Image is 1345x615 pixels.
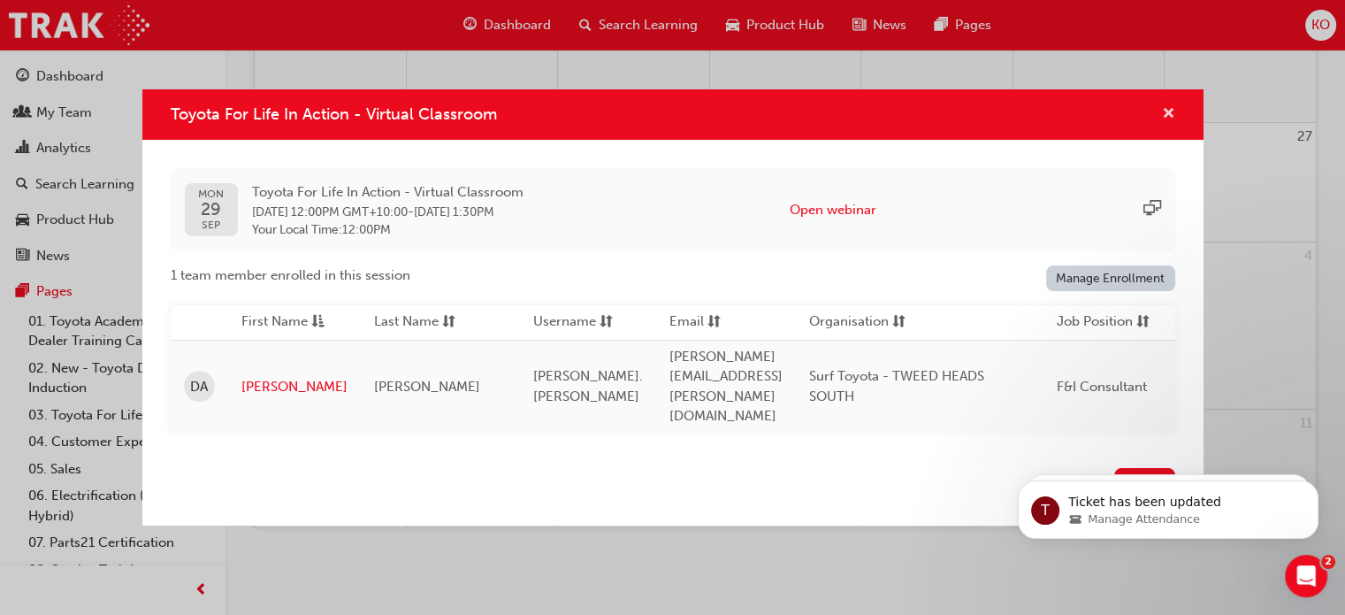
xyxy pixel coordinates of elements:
[533,311,596,334] span: Username
[1046,265,1175,291] a: Manage Enrollment
[374,311,471,334] button: Last Namesorting-icon
[142,89,1204,526] div: Toyota For Life In Action - Virtual Classroom
[241,311,308,334] span: First Name
[809,311,889,334] span: Organisation
[669,349,783,425] span: [PERSON_NAME][EMAIL_ADDRESS][PERSON_NAME][DOMAIN_NAME]
[892,311,906,334] span: sorting-icon
[669,311,704,334] span: Email
[198,200,224,219] span: 29
[1162,107,1175,123] span: cross-icon
[1321,555,1335,569] span: 2
[171,104,497,124] span: Toyota For Life In Action - Virtual Classroom
[1136,311,1150,334] span: sorting-icon
[533,311,630,334] button: Usernamesorting-icon
[374,379,480,395] span: [PERSON_NAME]
[311,311,325,334] span: asc-icon
[252,222,523,238] span: Your Local Time : 12:00PM
[600,311,613,334] span: sorting-icon
[198,188,224,200] span: MON
[1057,379,1147,395] span: F&I Consultant
[252,204,408,219] span: 29 Sep 2025 12:00PM GMT+10:00
[442,311,455,334] span: sorting-icon
[252,182,523,238] div: -
[1143,200,1161,220] span: sessionType_ONLINE_URL-icon
[1057,311,1154,334] button: Job Positionsorting-icon
[171,265,410,286] span: 1 team member enrolled in this session
[790,200,876,220] button: Open webinar
[809,311,906,334] button: Organisationsorting-icon
[241,311,339,334] button: First Nameasc-icon
[374,311,439,334] span: Last Name
[414,204,494,219] span: 29 Sep 2025 1:30PM
[707,311,721,334] span: sorting-icon
[1162,104,1175,126] button: cross-icon
[809,368,984,404] span: Surf Toyota - TWEED HEADS SOUTH
[533,368,643,404] span: [PERSON_NAME].[PERSON_NAME]
[1057,311,1133,334] span: Job Position
[669,311,767,334] button: Emailsorting-icon
[198,219,224,231] span: SEP
[1285,555,1327,597] iframe: Intercom live chat
[252,182,523,203] span: Toyota For Life In Action - Virtual Classroom
[190,377,208,397] span: DA
[991,443,1345,567] iframe: Intercom notifications message
[241,377,348,397] a: [PERSON_NAME]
